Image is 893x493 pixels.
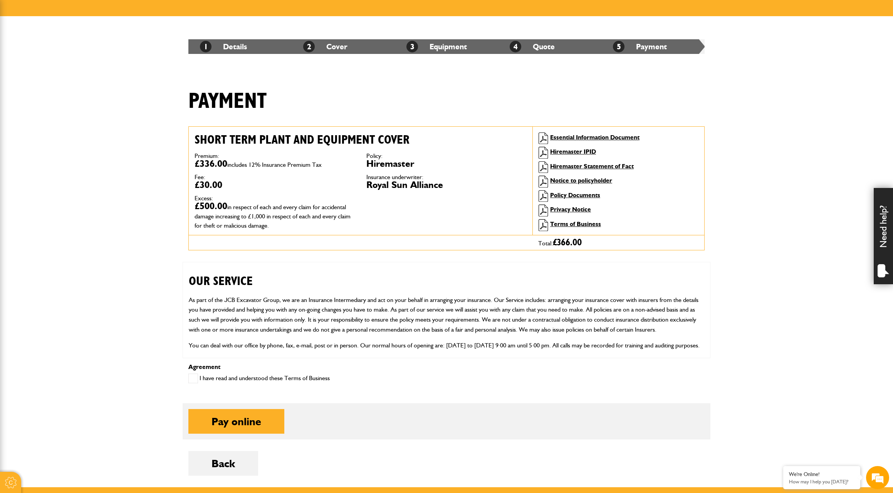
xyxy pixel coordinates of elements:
[510,42,555,51] a: 4Quote
[366,180,527,189] dd: Royal Sun Alliance
[789,479,854,485] p: How may I help you today?
[188,409,284,434] button: Pay online
[188,451,258,476] button: Back
[195,159,355,168] dd: £336.00
[553,238,582,247] span: £
[601,39,705,54] li: Payment
[200,41,211,52] span: 1
[189,340,704,350] p: You can deal with our office by phone, fax, e-mail, post or in person. Our normal hours of openin...
[195,132,527,147] h2: Short term plant and equipment cover
[195,153,355,159] dt: Premium:
[550,220,601,228] a: Terms of Business
[406,42,467,51] a: 3Equipment
[188,89,267,114] h1: Payment
[303,41,315,52] span: 2
[189,262,704,288] h2: OUR SERVICE
[532,235,704,250] div: Total:
[789,471,854,478] div: We're Online!
[195,203,351,229] span: in respect of each and every claim for accidental damage increasing to £1,000 in respect of each ...
[557,238,582,247] span: 366.00
[366,153,527,159] dt: Policy:
[195,195,355,201] dt: Excess:
[366,159,527,168] dd: Hiremaster
[189,357,704,383] h2: CUSTOMER PROTECTION INFORMATION
[550,134,640,141] a: Essential Information Document
[366,174,527,180] dt: Insurance underwriter:
[613,41,624,52] span: 5
[550,177,612,184] a: Notice to policyholder
[303,42,347,51] a: 2Cover
[195,174,355,180] dt: Fee:
[188,364,705,370] p: Agreement
[874,188,893,284] div: Need help?
[550,206,591,213] a: Privacy Notice
[200,42,247,51] a: 1Details
[510,41,521,52] span: 4
[550,163,634,170] a: Hiremaster Statement of Fact
[227,161,322,168] span: includes 12% Insurance Premium Tax
[406,41,418,52] span: 3
[189,295,704,334] p: As part of the JCB Excavator Group, we are an Insurance Intermediary and act on your behalf in ar...
[550,148,596,155] a: Hiremaster IPID
[195,180,355,189] dd: £30.00
[188,374,330,383] label: I have read and understood these Terms of Business
[550,191,600,199] a: Policy Documents
[195,201,355,229] dd: £500.00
